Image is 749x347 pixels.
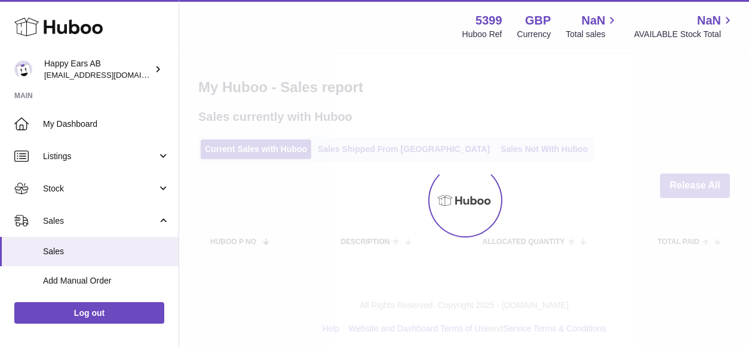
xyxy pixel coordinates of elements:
span: NaN [581,13,605,29]
span: Stock [43,183,157,194]
span: Add Manual Order [43,275,170,287]
strong: GBP [525,13,551,29]
span: Total sales [566,29,619,40]
span: Sales [43,215,157,227]
span: NaN [697,13,721,29]
span: Listings [43,151,157,162]
div: Currency [517,29,551,40]
span: Sales [43,246,170,257]
div: Happy Ears AB [44,58,152,81]
img: 3pl@happyearsearplugs.com [14,60,32,78]
strong: 5399 [475,13,502,29]
a: NaN Total sales [566,13,619,40]
span: AVAILABLE Stock Total [634,29,735,40]
div: Huboo Ref [462,29,502,40]
a: Log out [14,302,164,324]
span: [EMAIL_ADDRESS][DOMAIN_NAME] [44,70,176,80]
a: NaN AVAILABLE Stock Total [634,13,735,40]
span: My Dashboard [43,118,170,130]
